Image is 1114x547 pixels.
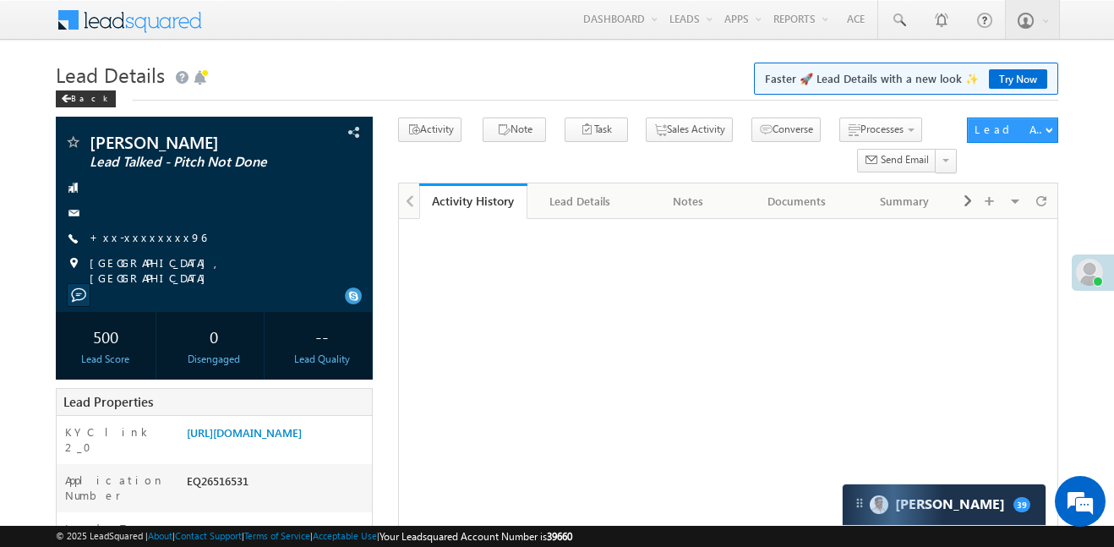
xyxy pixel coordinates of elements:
button: Processes [839,118,922,142]
a: Summary [851,183,959,219]
div: Notes [648,191,728,211]
span: Lead Properties [63,393,153,410]
span: © 2025 LeadSquared | | | | | [56,528,572,544]
div: carter-dragCarter[PERSON_NAME]39 [842,484,1046,526]
div: Disengaged [168,352,259,367]
button: Sales Activity [646,118,733,142]
a: Activity History [419,183,527,219]
a: Documents [743,183,851,219]
span: Faster 🚀 Lead Details with a new look ✨ [765,70,1047,87]
a: Notes [635,183,743,219]
span: [GEOGRAPHIC_DATA], [GEOGRAPHIC_DATA] [90,255,345,286]
div: Lead Quality [276,352,368,367]
div: EQ26516531 [183,473,372,496]
div: Back [56,90,116,107]
a: Try Now [989,69,1047,89]
button: Lead Actions [967,118,1058,143]
a: +xx-xxxxxxxx96 [90,230,206,244]
span: Lead Details [56,61,165,88]
a: About [148,530,172,541]
button: Activity [398,118,461,142]
button: Task [565,118,628,142]
div: Summary [865,191,944,211]
label: Application Number [65,473,171,503]
div: Lead Actions [975,122,1046,137]
span: [PERSON_NAME] [90,134,285,150]
div: 500 [60,320,151,352]
label: KYC link 2_0 [65,424,171,455]
div: Activity History [432,193,515,209]
button: Send Email [857,149,937,173]
button: Note [483,118,546,142]
a: Back [56,90,124,104]
label: Lead Type [65,521,153,536]
div: Documents [756,191,836,211]
span: Lead Talked - Pitch Not Done [90,154,285,171]
div: -- [276,320,368,352]
span: 39660 [547,530,572,543]
div: 0 [168,320,259,352]
span: Send Email [881,152,929,167]
span: Your Leadsquared Account Number is [380,530,572,543]
span: Processes [860,123,904,135]
span: 39 [1013,497,1030,512]
div: PAID [183,521,372,544]
button: Converse [751,118,821,142]
a: Acceptable Use [313,530,377,541]
a: [URL][DOMAIN_NAME] [187,425,302,440]
a: Contact Support [175,530,242,541]
a: Lead Details [527,183,636,219]
a: Terms of Service [244,530,310,541]
img: carter-drag [853,496,866,510]
div: Lead Score [60,352,151,367]
div: Lead Details [541,191,620,211]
